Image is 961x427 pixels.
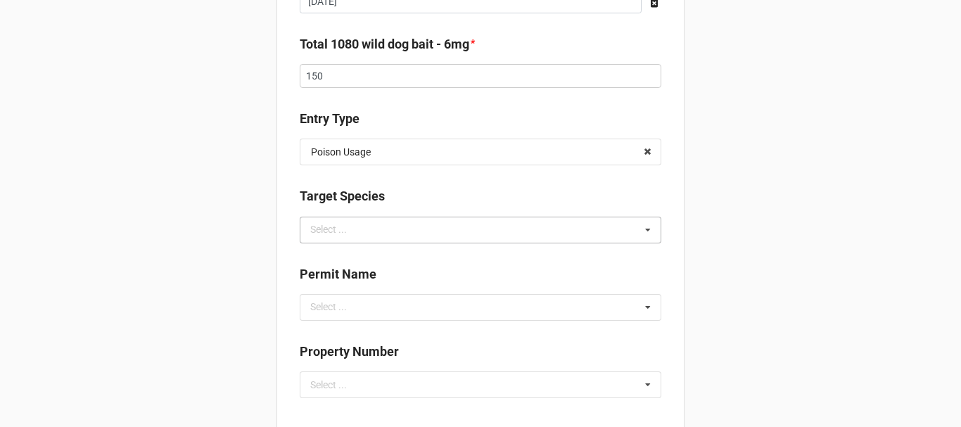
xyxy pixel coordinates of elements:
[307,377,367,393] div: Select ...
[307,222,367,238] div: Select ...
[307,299,367,315] div: Select ...
[300,109,359,129] label: Entry Type
[300,34,469,54] label: Total 1080 wild dog bait - 6mg
[300,265,376,284] label: Permit Name
[311,147,371,157] div: Poison Usage
[300,186,385,206] label: Target Species
[300,342,399,362] label: Property Number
